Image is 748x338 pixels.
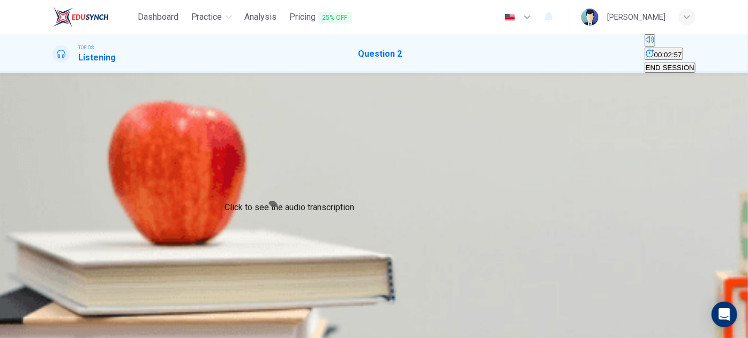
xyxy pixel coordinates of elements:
[53,6,133,28] a: EduSynch logo
[78,51,116,64] h1: Listening
[581,9,599,26] img: Profile picture
[191,11,222,24] span: Practice
[645,34,695,48] div: Mute
[133,7,183,27] button: Dashboard
[645,48,683,60] button: 00:02:57
[225,201,354,214] div: Click to see the audio transcription
[138,11,178,24] span: Dashboard
[78,44,94,51] span: TOEIC®
[241,7,281,27] button: Analysis
[286,7,356,27] button: Pricing25% OFF
[503,13,517,21] img: en
[245,11,277,24] span: Analysis
[607,11,665,24] div: [PERSON_NAME]
[290,11,352,24] span: Pricing
[645,48,695,61] div: Hide
[645,63,695,73] button: END SESSION
[646,64,694,72] span: END SESSION
[318,12,352,24] span: 25% OFF
[187,7,236,27] button: Practice
[53,6,109,28] img: EduSynch logo
[358,48,402,60] h1: Question 2
[712,302,737,327] div: Open Intercom Messenger
[654,51,682,59] span: 00:02:57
